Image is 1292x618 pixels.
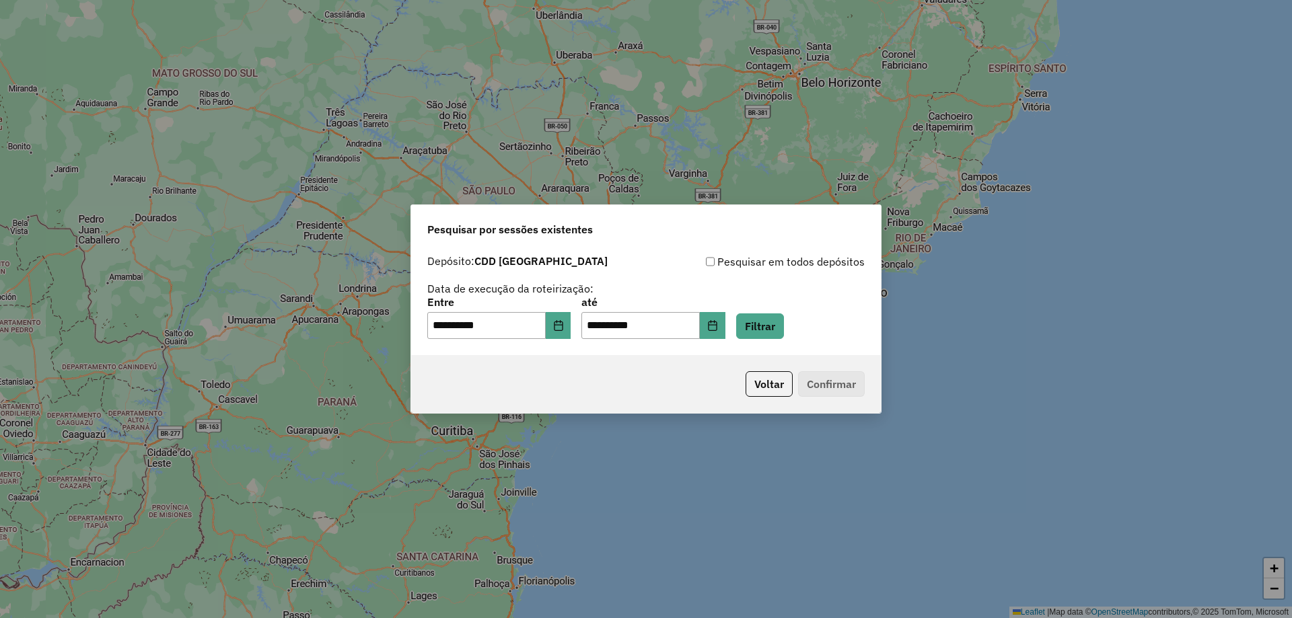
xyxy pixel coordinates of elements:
[700,312,725,339] button: Choose Date
[746,371,793,397] button: Voltar
[581,294,725,310] label: até
[646,254,865,270] div: Pesquisar em todos depósitos
[546,312,571,339] button: Choose Date
[474,254,608,268] strong: CDD [GEOGRAPHIC_DATA]
[427,253,608,269] label: Depósito:
[736,313,784,339] button: Filtrar
[427,221,593,237] span: Pesquisar por sessões existentes
[427,280,594,297] label: Data de execução da roteirização:
[427,294,571,310] label: Entre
